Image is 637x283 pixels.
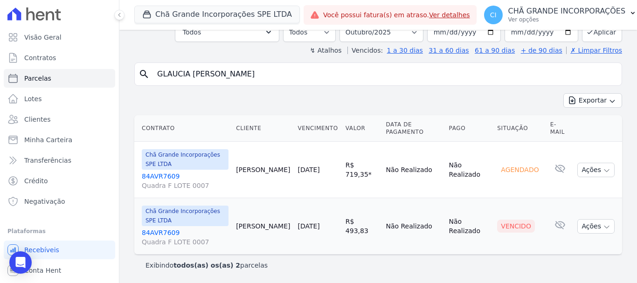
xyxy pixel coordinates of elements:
span: Conta Hent [24,266,61,275]
a: [DATE] [298,222,319,230]
a: Contratos [4,48,115,67]
button: Ações [577,163,615,177]
a: + de 90 dias [521,47,562,54]
span: Chã Grande Incorporações SPE LTDA [142,206,228,226]
a: Clientes [4,110,115,129]
th: Contrato [134,115,232,142]
a: Transferências [4,151,115,170]
a: 61 a 90 dias [475,47,515,54]
a: Crédito [4,172,115,190]
p: Ver opções [508,16,626,23]
th: Cliente [232,115,294,142]
th: Data de Pagamento [382,115,445,142]
td: Não Realizado [445,198,494,255]
button: Ações [577,219,615,234]
div: Open Intercom Messenger [9,251,32,274]
div: Plataformas [7,226,111,237]
th: Situação [493,115,546,142]
td: R$ 493,83 [342,198,382,255]
p: CHÃ GRANDE INCORPORAÇÕES [508,7,626,16]
i: search [138,69,150,80]
span: Lotes [24,94,42,104]
a: [DATE] [298,166,319,173]
label: Vencidos: [347,47,383,54]
span: Você possui fatura(s) em atraso. [323,10,470,20]
a: Lotes [4,90,115,108]
th: Pago [445,115,494,142]
p: Exibindo parcelas [145,261,268,270]
input: Buscar por nome do lote ou do cliente [152,65,618,83]
span: Negativação [24,197,65,206]
span: Crédito [24,176,48,186]
button: Aplicar [582,22,622,42]
label: ↯ Atalhos [310,47,341,54]
button: Chã Grande Incorporações SPE LTDA [134,6,300,23]
span: Chã Grande Incorporações SPE LTDA [142,149,228,170]
span: Recebíveis [24,245,59,255]
a: Parcelas [4,69,115,88]
button: Todos [175,22,279,42]
a: Recebíveis [4,241,115,259]
a: 84AVR7609Quadra F LOTE 0007 [142,172,228,190]
div: Agendado [497,163,542,176]
a: 1 a 30 dias [387,47,423,54]
a: 31 a 60 dias [429,47,469,54]
th: Vencimento [294,115,341,142]
td: Não Realizado [382,198,445,255]
span: Quadra F LOTE 0007 [142,237,228,247]
span: Quadra F LOTE 0007 [142,181,228,190]
span: CI [490,12,497,18]
span: Parcelas [24,74,51,83]
a: Negativação [4,192,115,211]
button: Exportar [563,93,622,108]
td: [PERSON_NAME] [232,198,294,255]
span: Minha Carteira [24,135,72,145]
span: Visão Geral [24,33,62,42]
span: Contratos [24,53,56,62]
span: Transferências [24,156,71,165]
th: Valor [342,115,382,142]
td: Não Realizado [445,142,494,198]
td: [PERSON_NAME] [232,142,294,198]
a: Conta Hent [4,261,115,280]
td: Não Realizado [382,142,445,198]
a: Ver detalhes [429,11,470,19]
th: E-mail [547,115,574,142]
div: Vencido [497,220,535,233]
td: R$ 719,35 [342,142,382,198]
a: Visão Geral [4,28,115,47]
a: ✗ Limpar Filtros [566,47,622,54]
b: todos(as) os(as) 2 [173,262,240,269]
a: Minha Carteira [4,131,115,149]
span: Clientes [24,115,50,124]
a: 84AVR7609Quadra F LOTE 0007 [142,228,228,247]
span: Todos [183,27,201,38]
